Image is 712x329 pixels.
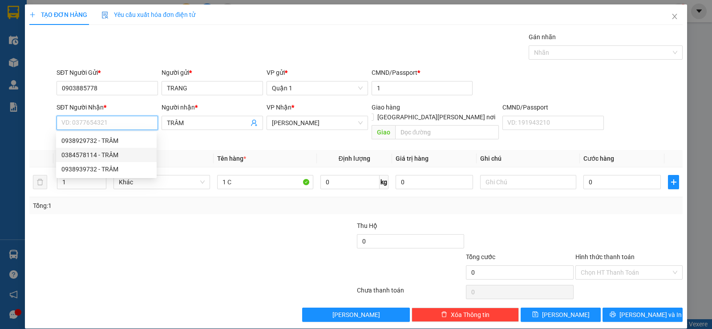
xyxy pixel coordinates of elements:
button: deleteXóa Thông tin [412,308,519,322]
div: 0384578114 - TRÂM [61,150,151,160]
div: SĐT Người Gửi [57,68,158,77]
input: VD: Bàn, Ghế [217,175,313,189]
span: save [532,311,538,318]
input: Ghi Chú [480,175,576,189]
span: kg [380,175,388,189]
div: VP gửi [267,68,368,77]
span: [PERSON_NAME] [542,310,590,320]
span: plus [668,179,679,186]
button: delete [33,175,47,189]
span: [GEOGRAPHIC_DATA][PERSON_NAME] nơi [374,112,499,122]
span: plus [29,12,36,18]
div: CMND/Passport [502,102,604,112]
span: [PERSON_NAME] [332,310,380,320]
div: Người gửi [162,68,263,77]
div: CMND/Passport [372,68,473,77]
label: Gán nhãn [529,33,556,41]
span: [PERSON_NAME] và In [619,310,682,320]
span: Giao [372,125,395,139]
span: close [671,13,678,20]
button: plus [668,175,679,189]
div: Người nhận [162,102,263,112]
div: 0938929732 - TRÂM [56,134,157,148]
span: TẠO ĐƠN HÀNG [29,11,87,18]
span: printer [610,311,616,318]
span: Yêu cầu xuất hóa đơn điện tử [101,11,195,18]
div: SĐT Người Nhận [57,102,158,112]
th: Ghi chú [477,150,580,167]
img: icon [101,12,109,19]
span: Thu Hộ [357,222,377,229]
label: Hình thức thanh toán [575,253,635,260]
div: 0938929732 - TRÂM [61,136,151,146]
span: Tổng cước [466,253,495,260]
span: Quận 1 [272,81,363,95]
button: save[PERSON_NAME] [521,308,601,322]
button: Close [662,4,687,29]
span: Định lượng [339,155,370,162]
span: Khác [119,175,204,189]
div: Chưa thanh toán [356,285,465,301]
div: Tổng: 1 [33,201,275,211]
div: 0938939732 - TRÂM [56,162,157,176]
div: 0384578114 - TRÂM [56,148,157,162]
input: Dọc đường [395,125,499,139]
span: Xóa Thông tin [451,310,489,320]
button: printer[PERSON_NAME] và In [603,308,683,322]
div: 0938939732 - TRÂM [61,164,151,174]
span: user-add [251,119,258,126]
span: Giá trị hàng [396,155,429,162]
span: Lê Hồng Phong [272,116,363,130]
span: VP Nhận [267,104,291,111]
span: Giao hàng [372,104,400,111]
input: 0 [396,175,473,189]
button: [PERSON_NAME] [302,308,409,322]
span: Tên hàng [217,155,246,162]
span: Cước hàng [583,155,614,162]
span: delete [441,311,447,318]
